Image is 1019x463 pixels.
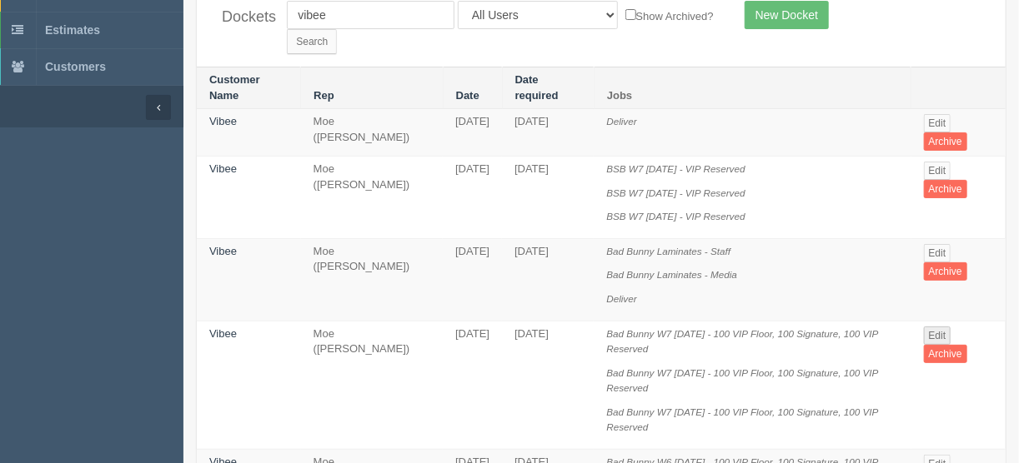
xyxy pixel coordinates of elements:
[287,1,454,29] input: Customer Name
[606,163,745,174] i: BSB W7 [DATE] - VIP Reserved
[287,29,337,54] input: Search
[209,245,237,257] a: Vibee
[443,109,502,157] td: [DATE]
[606,328,878,355] i: Bad Bunny W7 [DATE] - 100 VIP Floor, 100 Signature, 100 VIP Reserved
[222,9,262,26] h4: Dockets
[606,187,745,198] i: BSB W7 [DATE] - VIP Reserved
[209,115,237,127] a: Vibee
[443,157,502,239] td: [DATE]
[301,157,443,239] td: Moe ([PERSON_NAME])
[924,180,967,198] a: Archive
[606,406,878,433] i: Bad Bunny W7 [DATE] - 100 VIP Floor, 100 Signature, 100 VIP Reserved
[301,321,443,449] td: Moe ([PERSON_NAME])
[625,9,636,20] input: Show Archived?
[745,1,829,29] a: New Docket
[443,238,502,321] td: [DATE]
[606,211,745,222] i: BSB W7 [DATE] - VIP Reserved
[502,109,594,157] td: [DATE]
[924,114,951,132] a: Edit
[301,109,443,157] td: Moe ([PERSON_NAME])
[606,367,878,394] i: Bad Bunny W7 [DATE] - 100 VIP Floor, 100 Signature, 100 VIP Reserved
[502,238,594,321] td: [DATE]
[314,89,334,102] a: Rep
[606,116,636,127] i: Deliver
[924,162,951,180] a: Edit
[443,321,502,449] td: [DATE]
[924,326,951,345] a: Edit
[45,23,100,37] span: Estimates
[45,60,106,73] span: Customers
[301,238,443,321] td: Moe ([PERSON_NAME])
[606,293,636,304] i: Deliver
[924,345,967,363] a: Archive
[209,73,260,102] a: Customer Name
[924,262,967,281] a: Archive
[502,157,594,239] td: [DATE]
[209,162,237,175] a: Vibee
[924,132,967,151] a: Archive
[209,327,237,340] a: Vibee
[924,244,951,262] a: Edit
[515,73,559,102] a: Date required
[606,269,737,280] i: Bad Bunny Laminates - Media
[502,321,594,449] td: [DATE]
[606,246,730,256] i: Bad Bunny Laminates - Staff
[456,89,479,102] a: Date
[594,67,911,109] th: Jobs
[625,6,714,25] label: Show Archived?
